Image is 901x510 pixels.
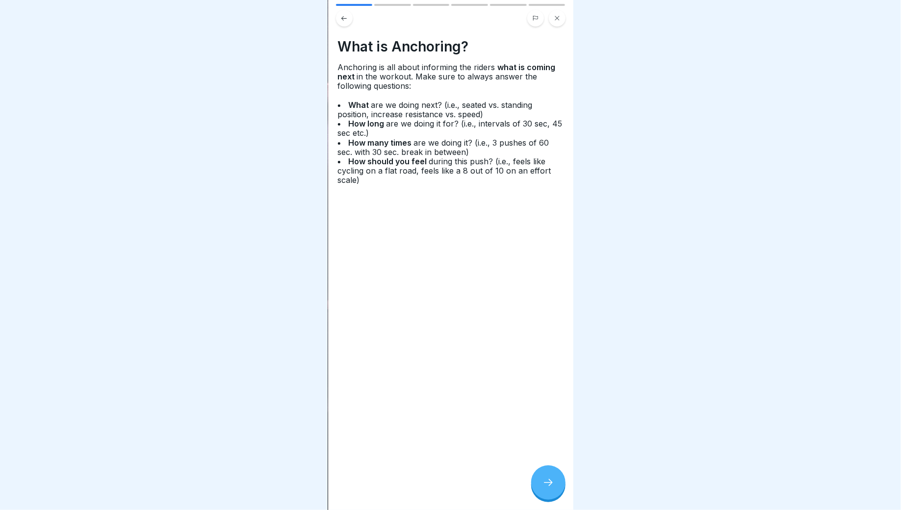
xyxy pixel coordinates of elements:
[338,119,563,138] span: are we doing it for? (i.e., intervals of 30 sec, 45 sec etc.)
[338,72,538,91] span: in the workout. Make sure to always answer the following questions:
[338,156,551,185] span: during this push? (i.e., feels like cycling on a flat road, feels like a 8 out of 10 on an effort...
[349,100,371,110] strong: What
[349,138,414,148] strong: How many times
[338,38,564,55] h4: What is Anchoring?
[338,62,498,72] span: Anchoring is all about informing the riders
[338,100,533,119] span: are we doing next? (i.e., seated vs. standing position, increase resistance vs. speed)
[349,156,429,166] strong: How should you feel
[338,138,549,157] span: are we doing it? (i.e., 3 pushes of 60 sec. with 30 sec. break in between)
[338,62,556,81] strong: what is coming next
[349,119,386,128] strong: How long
